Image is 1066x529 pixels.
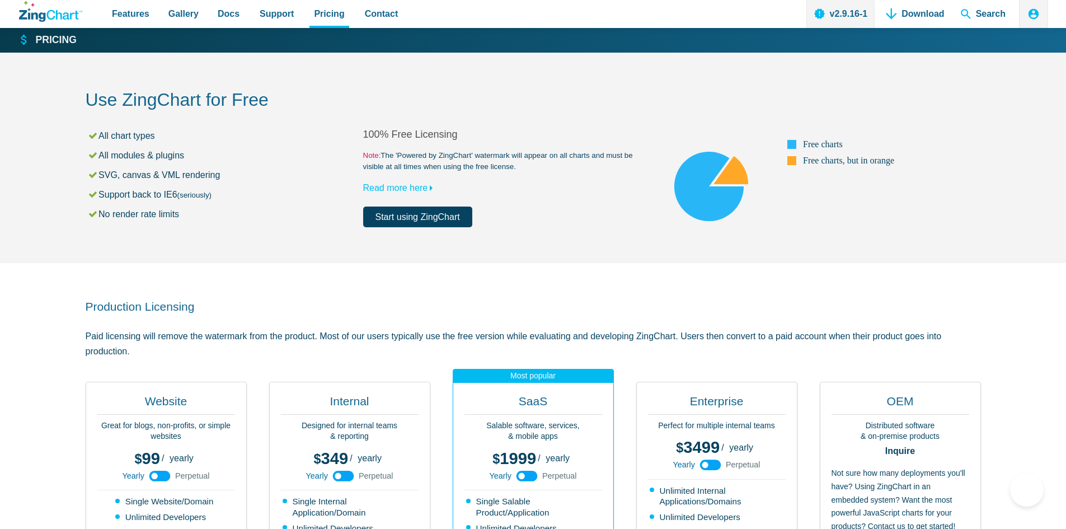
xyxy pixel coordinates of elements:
[86,88,981,114] h2: Use ZingChart for Free
[648,394,786,415] h2: Enterprise
[729,443,753,452] span: yearly
[363,183,438,193] a: Read more here
[87,187,363,202] li: Support back to IE6
[832,394,969,415] h2: OEM
[283,496,419,518] li: Single Internal Application/Domain
[87,207,363,222] li: No render rate limits
[363,207,472,227] a: Start using ZingChart
[87,167,363,182] li: SVG, canvas & VML rendering
[1010,473,1044,507] iframe: Toggle Customer Support
[281,420,419,442] p: Designed for internal teams & reporting
[464,394,602,415] h2: SaaS
[86,329,981,359] p: Paid licensing will remove the watermark from the product. Most of our users typically use the fr...
[359,472,393,480] span: Perpetual
[365,6,398,21] span: Contact
[87,148,363,163] li: All modules & plugins
[313,450,348,467] span: 349
[122,472,144,480] span: Yearly
[363,150,641,172] small: The 'Powered by ZingChart' watermark will appear on all charts and must be visible at all times w...
[306,472,327,480] span: Yearly
[489,472,511,480] span: Yearly
[175,472,210,480] span: Perpetual
[363,151,381,160] span: Note:
[35,35,76,45] strong: Pricing
[86,299,981,314] h2: Production Licensing
[115,512,218,523] li: Unlimited Developers
[170,453,194,463] span: yearly
[314,6,344,21] span: Pricing
[726,461,760,469] span: Perpetual
[832,447,969,456] strong: Inquire
[115,496,218,507] li: Single Website/Domain
[673,461,694,469] span: Yearly
[358,453,382,463] span: yearly
[721,443,724,452] span: /
[87,128,363,143] li: All chart types
[281,394,419,415] h2: Internal
[648,420,786,432] p: Perfect for multiple internal teams
[538,454,540,463] span: /
[19,1,82,22] a: ZingChart Logo. Click to return to the homepage
[168,6,199,21] span: Gallery
[135,450,160,467] span: 99
[19,34,76,47] a: Pricing
[832,420,969,442] p: Distributed software & on-premise products
[363,128,641,141] h2: 100% Free Licensing
[162,454,164,463] span: /
[650,512,786,523] li: Unlimited Developers
[464,420,602,442] p: Salable software, services, & mobile apps
[260,6,294,21] span: Support
[466,496,602,518] li: Single Salable Product/Application
[350,454,352,463] span: /
[542,472,577,480] span: Perpetual
[650,485,786,508] li: Unlimited Internal Applications/Domains
[97,394,235,415] h2: Website
[546,453,570,463] span: yearly
[492,450,536,467] span: 1999
[177,191,212,199] small: (seriously)
[218,6,240,21] span: Docs
[97,420,235,442] p: Great for blogs, non-profits, or simple websites
[112,6,149,21] span: Features
[676,438,720,456] span: 3499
